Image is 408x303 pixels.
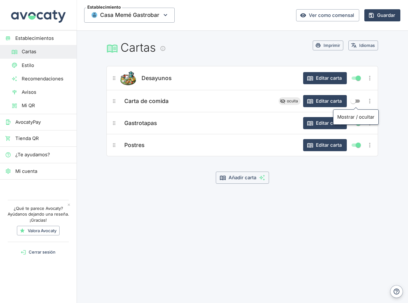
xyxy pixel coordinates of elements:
span: Mostrar / ocultar [354,74,362,82]
button: Editar producto [120,70,136,86]
button: ¿A qué carta? [110,97,119,106]
button: Editar carta [303,139,347,151]
button: Ayuda y contacto [390,285,403,298]
span: Mostrar / ocultar [354,141,362,149]
span: Mi cuenta [15,168,71,175]
span: ¿Te ayudamos? [15,151,71,158]
button: EstablecimientoThumbnailCasa Memé Gastrobar [84,8,175,22]
img: Thumbnail [91,12,98,18]
div: Mostrar / ocultar [333,109,379,125]
span: Avisos [22,89,71,96]
button: Idiomas [348,41,378,50]
button: Más opciones [365,96,375,106]
button: Imprimir [313,41,343,50]
span: Casa Memé Gastrobar [84,8,175,22]
button: Editar carta [303,72,347,84]
span: Estilo [22,62,71,69]
span: Establecimientos [15,35,71,42]
button: Cerrar sesión [3,247,74,257]
button: Información [158,44,168,53]
button: Gastrotapas [123,116,158,130]
p: ¿Qué te parece Avocaty? Ayúdanos dejando una reseña. ¡Gracias! [6,205,70,223]
span: Gastrotapas [124,119,157,128]
button: ¿A qué carta? [110,74,119,83]
span: Recomendaciones [22,75,71,82]
button: Carta de comida [123,94,170,108]
span: Establecimiento [86,5,122,9]
span: Mostrar / ocultar [349,97,357,105]
span: Cartas [22,48,71,55]
span: Casa Memé Gastrobar [100,10,159,20]
span: Tienda QR [15,135,71,142]
button: Más opciones [365,73,375,83]
button: Más opciones [365,140,375,150]
button: ¿A qué carta? [110,119,119,128]
span: AvocatyPay [15,119,71,126]
button: Editar carta [303,95,347,107]
button: Desayunos [140,71,173,85]
h1: Cartas [106,41,313,55]
span: Carta de comida [124,97,169,106]
span: Desayunos [142,74,171,83]
span: oculta [284,98,301,104]
span: Mi QR [22,102,71,109]
button: Guardar [364,9,400,21]
a: Ver como comensal [296,9,359,21]
a: Valora Avocaty [17,226,60,236]
img: Desayunos [120,70,136,86]
button: Añadir carta [216,172,269,184]
button: Editar carta [303,117,347,129]
span: Postres [124,141,144,150]
button: ¿A qué carta? [110,141,119,150]
button: Postres [123,138,146,152]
